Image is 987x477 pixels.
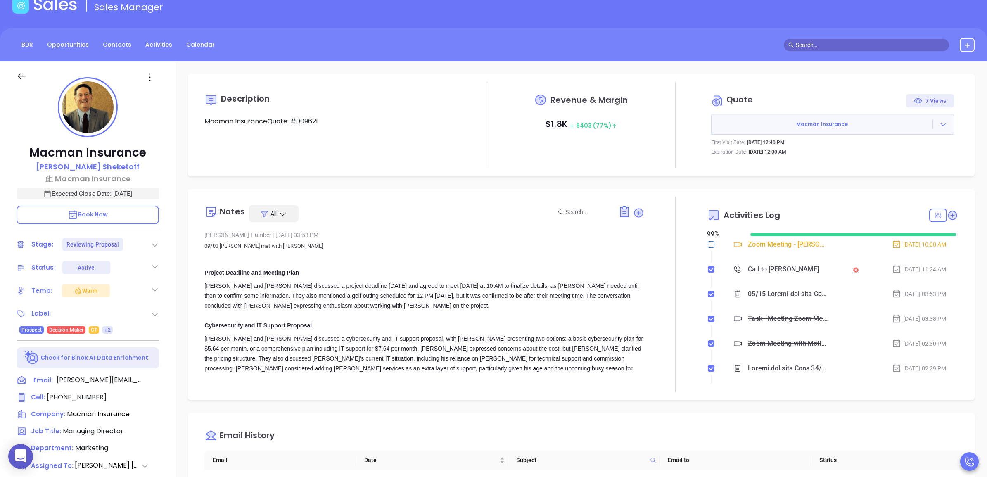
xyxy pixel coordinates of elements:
[25,351,39,365] img: Ai-Enrich-DaqCidB-.svg
[47,392,107,402] span: [PHONE_NUMBER]
[68,210,108,218] span: Book Now
[546,116,617,133] p: $ 1.8K
[204,281,644,443] div: [PERSON_NAME] and [PERSON_NAME] discussed a project deadline [DATE] and agreed to meet [DATE] at ...
[550,96,628,104] span: Revenue & Margin
[17,188,159,199] p: Expected Close Date: [DATE]
[711,114,954,135] button: Macman Insurance
[748,288,828,300] div: 05/15 Loremi dol sita Cons&adip;Elitsed Doeiusmo tem Incidid UtlaBoreet dol Magn aliquaeni a mini...
[204,334,644,443] div: [PERSON_NAME] and [PERSON_NAME] discussed a cybersecurity and IT support proposal, with [PERSON_N...
[748,263,819,275] div: Call to [PERSON_NAME]
[724,211,780,219] span: Activities Log
[21,325,42,335] span: Prospect
[221,93,270,104] span: Description
[74,286,97,296] div: Warm
[40,354,148,362] p: Check for Binox AI Data Enrichment
[31,461,74,471] span: Assigned To:
[270,209,277,218] span: All
[749,148,786,156] p: [DATE] 12:00 AM
[63,426,123,436] span: Managing Director
[36,161,140,172] p: [PERSON_NAME] Sheketoff
[707,229,740,239] div: 99 %
[78,261,95,274] div: Active
[104,325,110,335] span: +2
[49,325,83,335] span: Decision Maker
[204,229,644,241] div: [PERSON_NAME] Humber [DATE] 03:53 PM
[356,451,508,470] th: Date
[31,427,61,435] span: Job Title:
[565,207,609,216] input: Search...
[364,456,498,465] span: Date
[220,207,245,216] div: Notes
[31,393,45,401] span: Cell :
[914,94,946,107] div: 7 Views
[66,238,119,251] div: Reviewing Proposal
[892,240,947,249] div: [DATE] 10:00 AM
[748,238,828,251] div: Zoom Meeting - [PERSON_NAME]
[569,121,617,130] span: $ 403 (77%)
[91,325,97,335] span: CT
[748,313,828,325] div: Task - Meeting Zoom Meeting - [PERSON_NAME]
[811,451,963,470] th: Status
[17,38,38,52] a: BDR
[204,241,644,261] p: 09/03 [PERSON_NAME] met with [PERSON_NAME]
[57,375,143,385] span: [PERSON_NAME][EMAIL_ADDRESS][DOMAIN_NAME]
[31,285,53,297] div: Temp:
[31,307,51,320] div: Label:
[204,451,356,470] th: Email
[31,261,56,274] div: Status:
[62,81,114,133] img: profile-user
[220,431,275,442] div: Email History
[711,94,724,107] img: Circle dollar
[892,364,947,373] div: [DATE] 02:29 PM
[660,451,811,470] th: Email to
[712,121,932,128] span: Macman Insurance
[516,456,647,465] span: Subject
[31,238,54,251] div: Stage:
[788,42,794,48] span: search
[796,40,944,50] input: Search…
[204,320,644,330] div: Cybersecurity and IT Support Proposal
[892,265,947,274] div: [DATE] 11:24 AM
[31,410,65,418] span: Company:
[67,409,130,419] span: Macman Insurance
[98,38,136,52] a: Contacts
[75,460,141,470] span: [PERSON_NAME] [PERSON_NAME]
[94,1,163,14] span: Sales Manager
[273,232,274,238] span: |
[204,268,644,278] div: Project Deadline and Meeting Plan
[892,339,947,348] div: [DATE] 02:30 PM
[36,161,140,173] a: [PERSON_NAME] Sheketoff
[181,38,220,52] a: Calendar
[75,443,108,453] span: Marketing
[748,362,828,375] div: Loremi dol sita Cons 34/02/13 7 ad&elit;SED Doeiusmodtemp Inc UtlaboreEtdolo, ma AL enimadm venia...
[711,148,747,156] p: Expiration Date:
[204,116,456,126] p: Macman InsuranceQuote: #009621
[748,337,828,350] div: Zoom Meeting with Motiva - [PERSON_NAME]
[726,94,753,105] span: Quote
[33,375,53,386] span: Email:
[711,139,745,146] p: First Visit Date:
[17,145,159,160] p: Macman Insurance
[17,173,159,184] a: Macman Insurance
[31,444,74,452] span: Department:
[892,290,947,299] div: [DATE] 03:53 PM
[140,38,177,52] a: Activities
[42,38,94,52] a: Opportunities
[892,314,947,323] div: [DATE] 03:38 PM
[747,139,785,146] p: [DATE] 12:40 PM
